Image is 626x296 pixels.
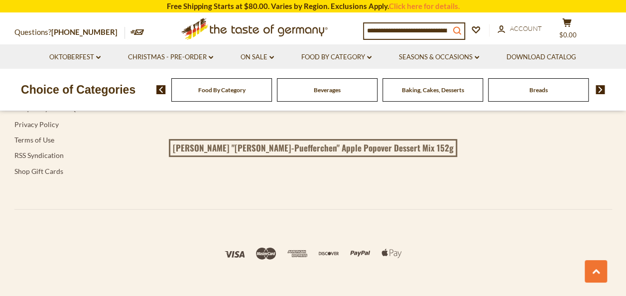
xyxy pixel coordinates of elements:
[14,136,54,144] a: Terms of Use
[399,52,479,63] a: Seasons & Occasions
[402,86,464,94] a: Baking, Cakes, Desserts
[498,23,542,34] a: Account
[506,52,576,63] a: Download Catalog
[49,52,101,63] a: Oktoberfest
[198,86,246,94] a: Food By Category
[301,52,372,63] a: Food By Category
[14,120,59,129] a: Privacy Policy
[128,52,213,63] a: Christmas - PRE-ORDER
[14,26,125,39] p: Questions?
[51,27,118,36] a: [PHONE_NUMBER]
[156,85,166,94] img: previous arrow
[559,31,577,39] span: $0.00
[596,85,605,94] img: next arrow
[14,167,63,175] a: Shop Gift Cards
[552,18,582,43] button: $0.00
[529,86,548,94] a: Breads
[241,52,274,63] a: On Sale
[14,151,64,159] a: RSS Syndication
[389,1,460,10] a: Click here for details.
[169,139,457,157] a: [PERSON_NAME] "[PERSON_NAME]-Puefferchen" Apple Popover Dessert Mix 152g
[510,24,542,32] span: Account
[314,86,341,94] a: Beverages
